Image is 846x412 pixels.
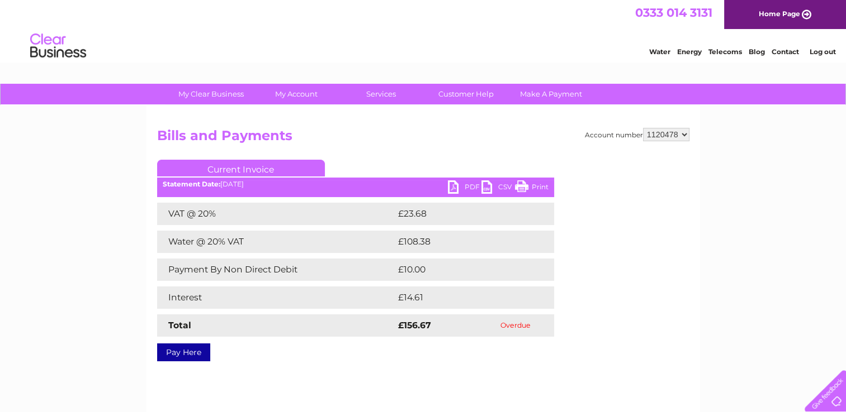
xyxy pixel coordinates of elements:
a: Water [649,47,670,56]
a: Services [335,84,427,104]
a: Make A Payment [505,84,597,104]
a: Pay Here [157,343,210,361]
td: £23.68 [395,203,532,225]
td: VAT @ 20% [157,203,395,225]
h2: Bills and Payments [157,128,689,149]
a: Blog [749,47,765,56]
a: Customer Help [420,84,512,104]
td: £10.00 [395,258,531,281]
td: Interest [157,286,395,309]
strong: £156.67 [398,320,431,330]
a: Energy [677,47,702,56]
a: My Account [250,84,342,104]
a: My Clear Business [165,84,257,104]
a: CSV [481,180,515,197]
a: Current Invoice [157,160,325,176]
strong: Total [168,320,191,330]
a: Print [515,180,549,197]
td: Water @ 20% VAT [157,231,395,253]
td: £14.61 [395,286,530,309]
td: £108.38 [395,231,534,253]
img: logo.png [30,29,87,63]
b: Statement Date: [163,180,220,188]
a: 0333 014 3131 [635,6,712,20]
a: Telecoms [708,47,742,56]
a: Log out [809,47,835,56]
td: Payment By Non Direct Debit [157,258,395,281]
div: Account number [585,128,689,141]
a: PDF [448,180,481,197]
td: Overdue [478,314,554,337]
a: Contact [772,47,799,56]
div: Clear Business is a trading name of Verastar Limited (registered in [GEOGRAPHIC_DATA] No. 3667643... [159,6,688,54]
div: [DATE] [157,180,554,188]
